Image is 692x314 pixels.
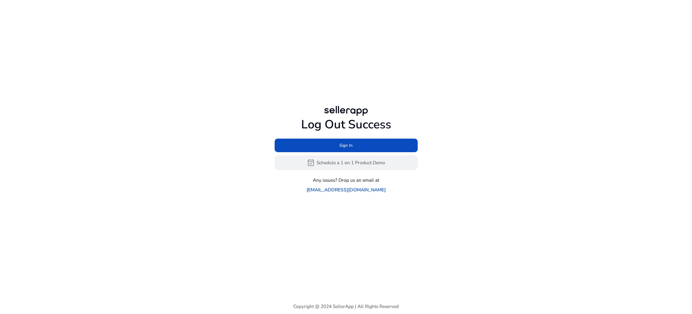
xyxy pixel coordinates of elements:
span: Sign In [339,142,353,149]
h1: Log Out Success [275,118,418,132]
span: event_available [307,159,315,167]
button: Sign In [275,139,418,152]
p: Any issues? Drop us an email at [313,177,379,184]
a: [EMAIL_ADDRESS][DOMAIN_NAME] [307,186,386,193]
button: event_availableSchedule a 1 on 1 Product Demo [275,155,418,170]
